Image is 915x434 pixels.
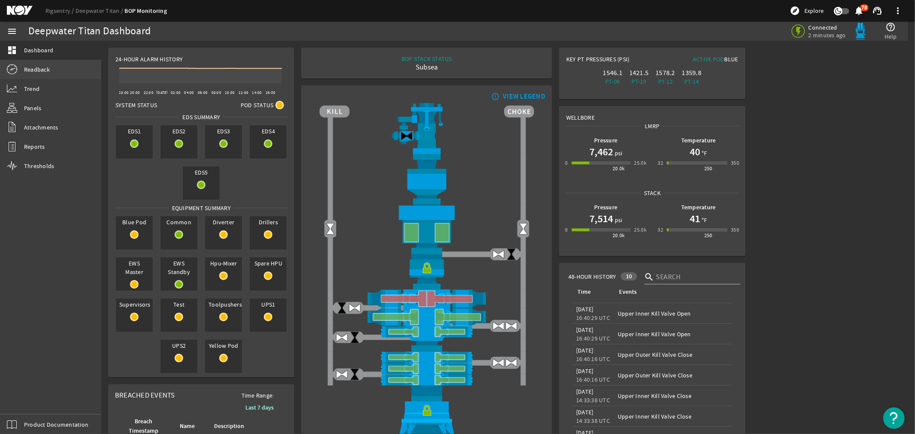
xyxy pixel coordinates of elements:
button: Explore [786,4,827,18]
span: EDS5 [183,166,220,178]
img: Valve2Close.png [400,130,413,142]
legacy-datetime-component: 16:40:16 UTC [576,355,610,363]
span: °F [700,216,707,224]
img: Valve2Open.png [517,222,530,235]
div: Upper Inner Kill Valve Close [618,412,728,421]
div: Events [618,287,725,297]
text: 10:00 [225,90,235,95]
text: 08:00 [211,90,221,95]
button: Last 7 days [239,400,281,415]
span: psi [613,216,622,224]
span: Drillers [250,216,287,228]
div: Upper Outer Kill Valve Close [618,350,728,359]
div: Upper Inner Kill Valve Close [618,392,728,400]
text: 12:00 [239,90,248,95]
span: EDS3 [205,125,242,137]
div: PT-12 [654,77,676,86]
span: EWS Standby [160,257,197,278]
div: PT-14 [680,77,703,86]
span: Time Range: [235,391,281,400]
b: Temperature [681,136,716,145]
div: 1546.1 [601,69,624,77]
h1: 41 [690,212,700,226]
span: LMRP [642,122,662,130]
img: ShearRamOpen.png [320,308,534,326]
i: search [644,272,655,282]
mat-icon: dashboard [7,45,17,55]
div: 350 [731,159,739,167]
h1: 7,462 [589,145,613,159]
div: 0 [565,226,568,234]
legacy-datetime-component: [DATE] [576,326,594,334]
div: 25.0k [634,226,646,234]
text: 18:00 [119,90,129,95]
div: 20.0k [613,231,625,240]
h1: 7,514 [589,212,613,226]
span: °F [700,149,707,157]
mat-icon: support_agent [872,6,882,16]
input: Search [656,272,734,282]
img: ValveClose.png [505,248,518,261]
span: Dashboard [24,46,53,54]
span: EDS SUMMARY [179,113,223,121]
div: 20.0k [613,164,625,173]
legacy-datetime-component: 16:40:29 UTC [576,335,610,342]
div: Name [178,422,202,431]
span: Reports [24,142,45,151]
a: Deepwater Titan [75,7,125,15]
div: Wellbore [559,106,745,122]
span: Active Pod [693,55,725,63]
span: Spare HPU [250,257,287,269]
div: 350 [731,226,739,234]
span: Thresholds [24,162,54,170]
img: PipeRamOpen.png [320,363,534,374]
span: 48-Hour History [568,272,616,281]
img: UpperAnnularOpen.png [320,204,534,254]
img: PipeRamOpen.png [320,326,534,338]
span: Connected [809,24,846,31]
div: PT-10 [628,77,650,86]
div: VIEW LEGEND [503,92,545,101]
text: 22:00 [144,90,154,95]
img: Valve2Open.png [324,222,337,235]
b: Last 7 days [245,404,274,412]
span: Readback [24,65,50,74]
text: 06:00 [198,90,208,95]
div: 0 [565,159,568,167]
div: 25.0k [634,159,646,167]
mat-icon: help_outline [886,22,896,32]
span: Pod Status [241,101,274,109]
div: Deepwater Titan Dashboard [28,27,151,36]
text: 04:00 [184,90,194,95]
a: BOP Monitoring [125,7,167,15]
text: 16:00 [266,90,275,95]
div: 250 [704,164,713,173]
div: 250 [704,231,713,240]
text: 02:00 [171,90,181,95]
span: Product Documentation [24,420,88,429]
img: ValveClose.png [335,301,348,314]
div: Name [180,422,195,431]
div: Upper Inner Kill Valve Open [618,330,728,338]
img: PipeRamOpen.png [320,352,534,363]
span: psi [613,149,622,157]
img: ValveOpen.png [335,331,348,344]
span: 2 minutes ago [809,31,846,39]
img: RiserAdapter.png [320,103,534,154]
span: Supervisors [116,298,153,310]
span: EDS1 [116,125,153,137]
legacy-datetime-component: 14:33:38 UTC [576,396,610,404]
img: ValveOpen.png [492,356,505,369]
mat-icon: explore [790,6,800,16]
a: Rigsentry [45,7,75,15]
h1: 40 [690,145,700,159]
div: 32 [658,226,663,234]
mat-icon: info_outline [489,93,500,100]
text: 14:00 [252,90,262,95]
legacy-datetime-component: [DATE] [576,347,594,354]
img: PipeRamOpen.png [320,374,534,386]
legacy-datetime-component: [DATE] [576,367,594,375]
div: Upper Outer Kill Valve Close [618,371,728,380]
mat-icon: notifications [854,6,864,16]
span: Trend [24,84,39,93]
